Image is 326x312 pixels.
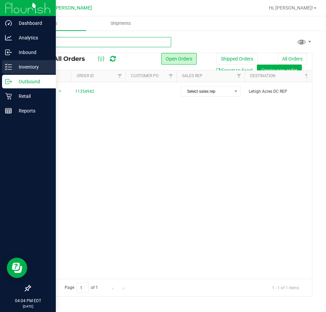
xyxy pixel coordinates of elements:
span: Select sales rep [181,87,232,96]
inline-svg: Dashboard [5,20,12,27]
span: Lehigh Acres DC REP [249,88,309,95]
iframe: Resource center [7,258,27,278]
a: Order ID [77,73,94,78]
inline-svg: Reports [5,107,12,114]
span: Shipments [101,20,140,27]
inline-svg: Analytics [5,34,12,41]
span: Ft. [PERSON_NAME] [47,5,92,11]
a: 11354942 [75,88,94,95]
p: [DATE] [3,304,53,309]
p: Outbound [12,77,53,86]
inline-svg: Retail [5,93,12,100]
button: Shipped Orders [216,53,258,65]
span: Create new order [261,68,297,73]
span: Page of 1 [59,282,104,293]
p: Inbound [12,48,53,56]
inline-svg: Inbound [5,49,12,56]
p: Analytics [12,34,53,42]
span: Hi, [PERSON_NAME]! [269,5,313,11]
span: 1 - 1 of 1 items [266,282,305,293]
a: Shipments [86,16,156,31]
button: Create new order [257,65,302,76]
input: Search Order ID, Destination, Customer PO... [30,37,171,47]
button: Open Orders [161,53,197,65]
button: All Orders [278,53,307,65]
a: Filter [233,70,245,82]
a: Destination [250,73,276,78]
p: Retail [12,92,53,100]
inline-svg: Outbound [5,78,12,85]
a: Sales Rep [182,73,202,78]
span: All Orders [53,55,92,63]
a: Filter [165,70,177,82]
a: Customer PO [131,73,159,78]
span: select [56,87,64,96]
p: Inventory [12,63,53,71]
a: Filter [301,70,313,82]
inline-svg: Inventory [5,64,12,70]
p: Reports [12,107,53,115]
a: Filter [114,70,126,82]
p: 04:04 PM EDT [3,298,53,304]
p: Dashboard [12,19,53,27]
input: 1 [77,282,89,293]
button: Export to Excel [211,65,257,76]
